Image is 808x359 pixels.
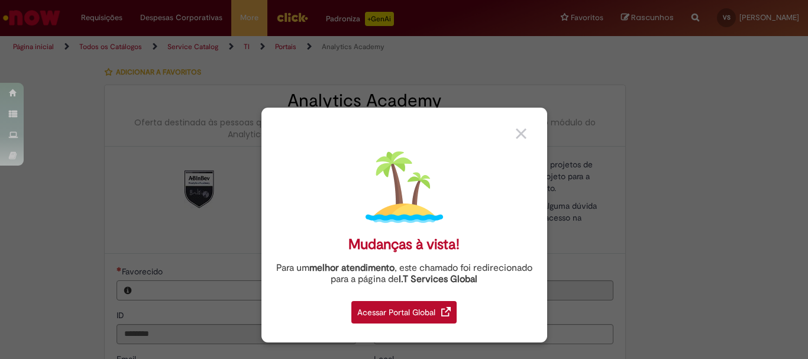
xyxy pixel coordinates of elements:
[351,295,457,324] a: Acessar Portal Global
[399,267,477,285] a: I.T Services Global
[441,307,451,316] img: redirect_link.png
[270,263,538,285] div: Para um , este chamado foi redirecionado para a página de
[348,236,460,253] div: Mudanças à vista!
[351,301,457,324] div: Acessar Portal Global
[366,148,443,226] img: island.png
[309,262,395,274] strong: melhor atendimento
[516,128,526,139] img: close_button_grey.png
